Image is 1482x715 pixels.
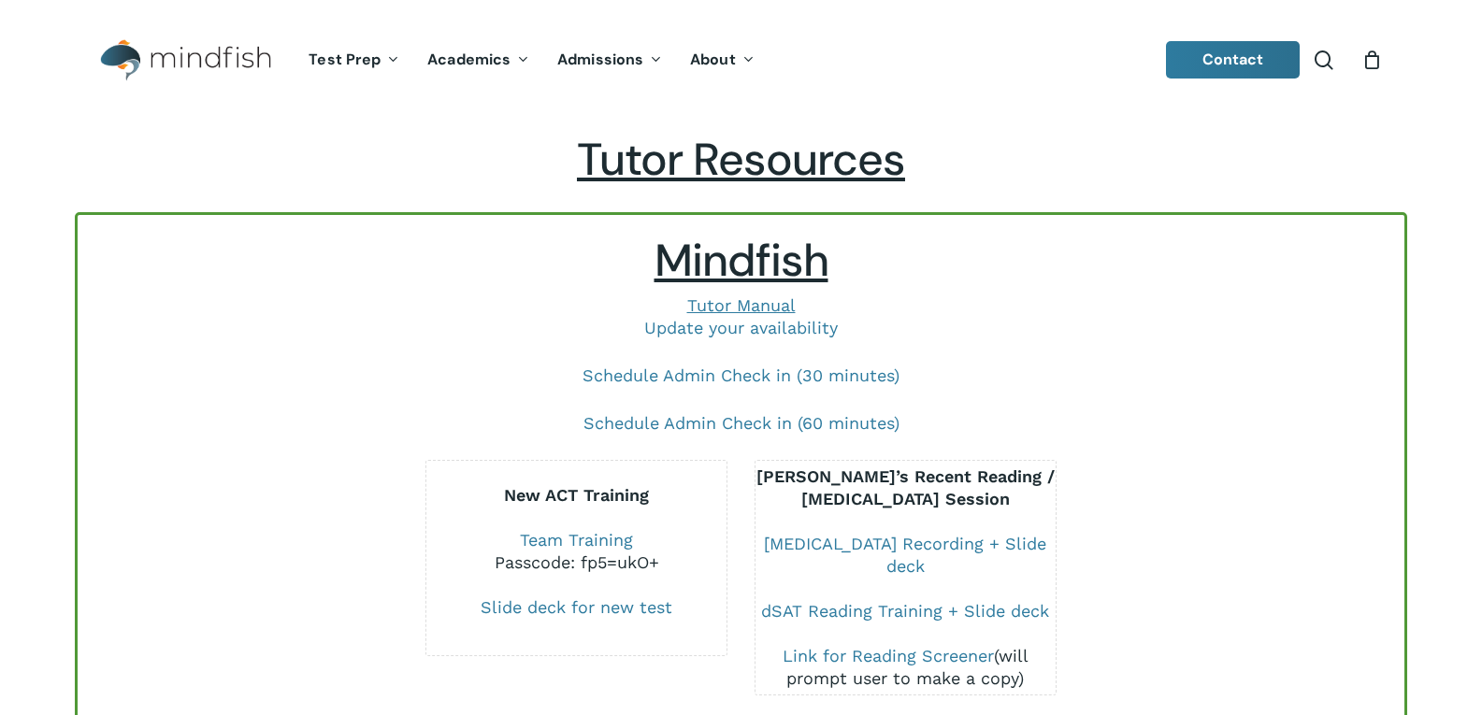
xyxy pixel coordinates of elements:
[690,50,736,69] span: About
[427,50,511,69] span: Academics
[295,52,413,68] a: Test Prep
[413,52,543,68] a: Academics
[1361,50,1382,70] a: Cart
[543,52,676,68] a: Admissions
[1202,50,1264,69] span: Contact
[557,50,643,69] span: Admissions
[655,231,828,290] span: Mindfish
[687,295,796,315] a: Tutor Manual
[520,530,633,550] a: Team Training
[577,130,905,189] span: Tutor Resources
[481,597,672,617] a: Slide deck for new test
[756,466,1055,508] b: [PERSON_NAME]’s Recent Reading / [MEDICAL_DATA] Session
[295,25,768,95] nav: Main Menu
[783,646,994,665] a: Link for Reading Screener
[1166,41,1301,79] a: Contact
[504,485,649,505] b: New ACT Training
[426,551,727,574] div: Passcode: fp5=ukO+
[644,318,838,337] a: Update your availability
[309,50,381,69] span: Test Prep
[761,601,1049,621] a: dSAT Reading Training + Slide deck
[583,413,899,433] a: Schedule Admin Check in (60 minutes)
[764,534,1046,576] a: [MEDICAL_DATA] Recording + Slide deck
[676,52,769,68] a: About
[75,25,1407,95] header: Main Menu
[755,645,1056,690] div: (will prompt user to make a copy)
[583,365,899,385] a: Schedule Admin Check in (30 minutes)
